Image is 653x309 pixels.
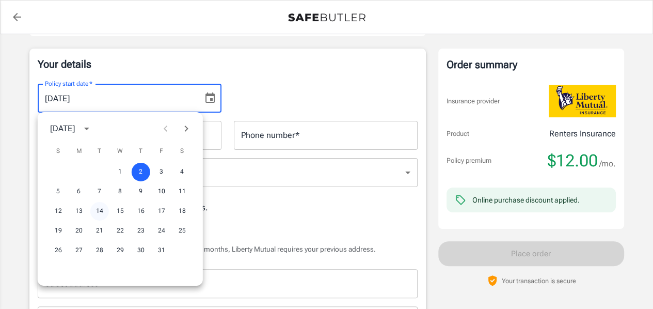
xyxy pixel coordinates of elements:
button: 11 [173,182,192,201]
button: 3 [152,163,171,181]
span: /mo. [599,157,616,171]
button: 18 [173,202,192,221]
p: Your transaction is secure [502,276,576,286]
button: calendar view is open, switch to year view [78,120,95,137]
a: back to quotes [7,7,27,27]
button: 14 [90,202,109,221]
p: Policy premium [447,156,491,166]
button: 12 [49,202,68,221]
input: MM/DD/YYYY [38,84,196,113]
input: Enter number [234,121,418,150]
img: Liberty Mutual [549,85,616,117]
span: Wednesday [111,141,130,162]
button: 1 [111,163,130,181]
button: 26 [49,241,68,260]
button: 9 [132,182,150,201]
button: 2 [132,163,150,181]
button: 27 [70,241,88,260]
button: 5 [49,182,68,201]
span: Monday [70,141,88,162]
button: 22 [111,222,130,240]
button: 24 [152,222,171,240]
button: 10 [152,182,171,201]
p: Product [447,129,469,139]
p: If you have lived at the insured address for less than 6 months, Liberty Mutual requires your pre... [38,244,418,254]
button: 19 [49,222,68,240]
span: Thursday [132,141,150,162]
button: Choose date, selected date is Oct 2, 2025 [200,88,220,109]
h6: Your Previous Address [38,227,418,240]
button: 8 [111,182,130,201]
span: Saturday [173,141,192,162]
span: $12.00 [548,150,598,171]
button: 21 [90,222,109,240]
p: Renters Insurance [549,128,616,140]
div: [DATE] [50,122,75,135]
p: Insurance provider [447,96,500,106]
button: 15 [111,202,130,221]
span: Sunday [49,141,68,162]
span: Tuesday [90,141,109,162]
button: Next month [176,118,197,139]
div: Online purchase discount applied. [472,195,580,205]
img: Back to quotes [288,13,365,22]
button: 31 [152,241,171,260]
div: Order summary [447,57,616,72]
button: 17 [152,202,171,221]
span: Friday [152,141,171,162]
button: 7 [90,182,109,201]
label: Policy start date [45,79,92,88]
button: 20 [70,222,88,240]
button: 4 [173,163,192,181]
button: 30 [132,241,150,260]
button: 13 [70,202,88,221]
button: 29 [111,241,130,260]
button: 23 [132,222,150,240]
button: 25 [173,222,192,240]
p: Your details [38,57,418,71]
button: 16 [132,202,150,221]
button: 28 [90,241,109,260]
button: 6 [70,182,88,201]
